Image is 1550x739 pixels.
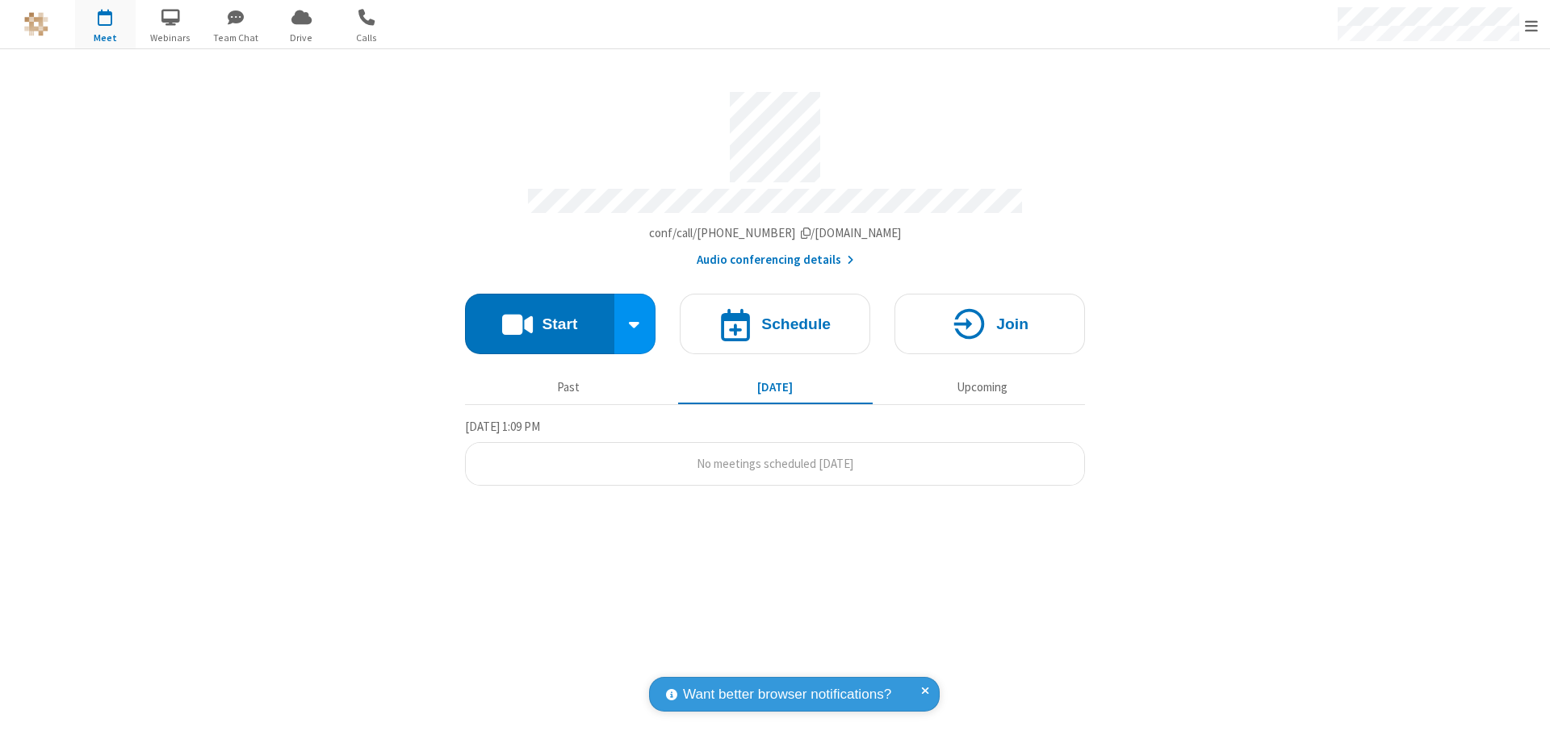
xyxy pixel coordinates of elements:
[206,31,266,45] span: Team Chat
[678,372,873,403] button: [DATE]
[761,316,831,332] h4: Schedule
[24,12,48,36] img: QA Selenium DO NOT DELETE OR CHANGE
[465,294,614,354] button: Start
[683,684,891,705] span: Want better browser notifications?
[465,80,1085,269] section: Account details
[465,419,540,434] span: [DATE] 1:09 PM
[894,294,1085,354] button: Join
[680,294,870,354] button: Schedule
[271,31,332,45] span: Drive
[1510,697,1538,728] iframe: Chat
[649,225,902,240] span: Copy my meeting room link
[471,372,666,403] button: Past
[996,316,1028,332] h4: Join
[697,251,854,269] button: Audio conferencing details
[465,417,1085,486] section: Today's Meetings
[885,372,1079,403] button: Upcoming
[697,456,853,471] span: No meetings scheduled [DATE]
[614,294,656,354] div: Start conference options
[542,316,577,332] h4: Start
[649,224,902,243] button: Copy my meeting room linkCopy my meeting room link
[140,31,201,45] span: Webinars
[337,31,397,45] span: Calls
[75,31,136,45] span: Meet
